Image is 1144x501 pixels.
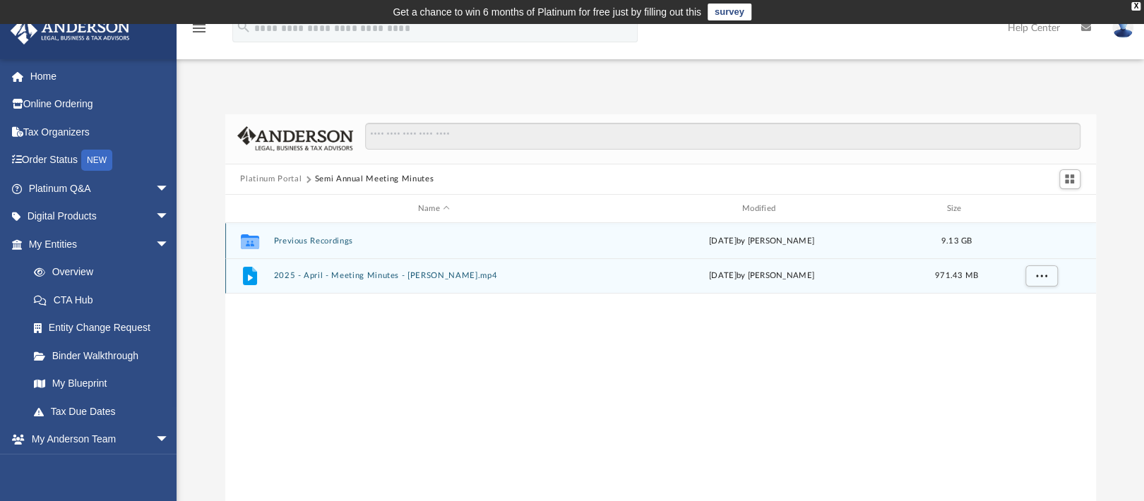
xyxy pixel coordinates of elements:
[155,425,184,454] span: arrow_drop_down
[6,17,134,44] img: Anderson Advisors Platinum Portal
[20,314,191,342] a: Entity Change Request
[20,258,191,286] a: Overview
[601,270,922,283] div: [DATE] by [PERSON_NAME]
[191,27,208,37] a: menu
[600,203,922,215] div: Modified
[81,150,112,171] div: NEW
[10,230,191,258] a: My Entitiesarrow_drop_down
[10,425,184,454] a: My Anderson Teamarrow_drop_down
[155,174,184,203] span: arrow_drop_down
[10,174,191,203] a: Platinum Q&Aarrow_drop_down
[20,397,191,425] a: Tax Due Dates
[1025,266,1057,287] button: More options
[365,123,1080,150] input: Search files and folders
[240,173,302,186] button: Platinum Portal
[10,203,191,231] a: Digital Productsarrow_drop_down
[155,230,184,259] span: arrow_drop_down
[601,235,922,248] div: [DATE] by [PERSON_NAME]
[1112,18,1133,38] img: User Pic
[20,370,184,398] a: My Blueprint
[10,146,191,175] a: Order StatusNEW
[20,453,177,481] a: My Anderson Team
[10,90,191,119] a: Online Ordering
[191,20,208,37] i: menu
[393,4,701,20] div: Get a chance to win 6 months of Platinum for free just by filling out this
[1131,2,1140,11] div: close
[991,203,1090,215] div: id
[273,272,595,281] button: 2025 - April - Meeting Minutes - [PERSON_NAME].mp4
[231,203,266,215] div: id
[236,19,251,35] i: search
[273,203,594,215] div: Name
[708,4,751,20] a: survey
[928,203,984,215] div: Size
[934,272,977,280] span: 971.43 MB
[10,118,191,146] a: Tax Organizers
[941,237,972,245] span: 9.13 GB
[10,62,191,90] a: Home
[20,342,191,370] a: Binder Walkthrough
[20,286,191,314] a: CTA Hub
[155,203,184,231] span: arrow_drop_down
[1059,169,1080,189] button: Switch to Grid View
[273,236,595,246] button: Previous Recordings
[315,173,434,186] button: Semi Annual Meeting Minutes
